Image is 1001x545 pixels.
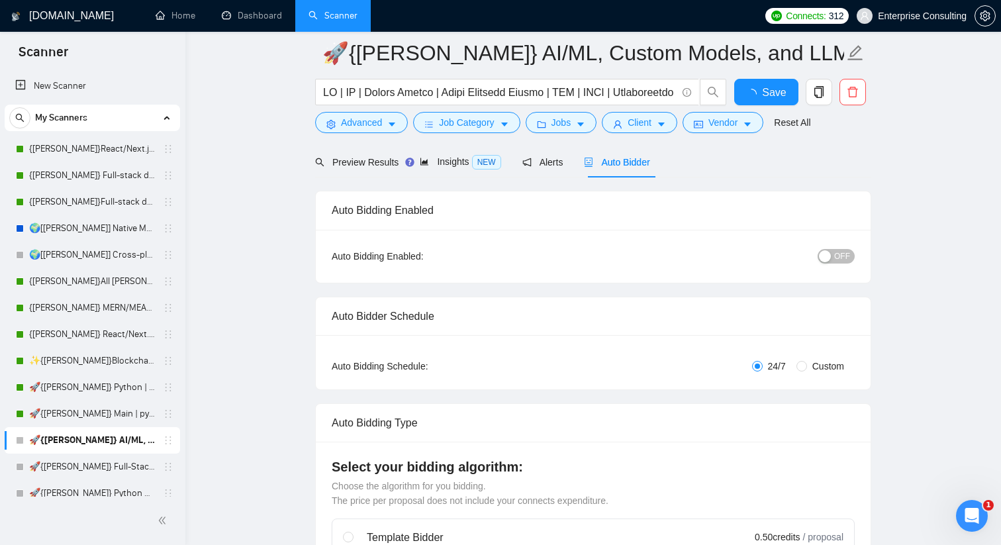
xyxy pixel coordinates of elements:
[332,359,506,373] div: Auto Bidding Schedule:
[404,156,416,168] div: Tooltip anchor
[522,157,563,168] span: Alerts
[9,107,30,128] button: search
[29,454,155,480] a: 🚀{[PERSON_NAME]} Full-Stack Python (Backend + Frontend)
[163,250,173,260] span: holder
[834,249,850,264] span: OFF
[29,480,155,507] a: 🚀{[PERSON_NAME]} Python AI/ML Integrations
[163,382,173,393] span: holder
[163,197,173,207] span: holder
[332,404,855,442] div: Auto Bidding Type
[163,409,173,419] span: holder
[839,79,866,105] button: delete
[755,530,800,544] span: 0.50 credits
[763,359,791,373] span: 24/7
[584,157,649,168] span: Auto Bidder
[29,295,155,321] a: {[PERSON_NAME]} MERN/MEAN (Enterprise & SaaS)
[163,276,173,287] span: holder
[576,119,585,129] span: caret-down
[163,144,173,154] span: holder
[526,112,597,133] button: folderJobscaret-down
[657,119,666,129] span: caret-down
[163,488,173,499] span: holder
[424,119,434,129] span: bars
[29,401,155,427] a: 🚀{[PERSON_NAME]} Main | python | django | AI (+less than 30 h)
[15,73,169,99] a: New Scanner
[156,10,195,21] a: homeHome
[332,481,608,506] span: Choose the algorithm for you bidding. The price per proposal does not include your connects expen...
[584,158,593,167] span: robot
[341,115,382,130] span: Advanced
[683,112,763,133] button: idcardVendorcaret-down
[762,84,786,101] span: Save
[29,162,155,189] a: {[PERSON_NAME]} Full-stack devs WW - pain point
[472,155,501,170] span: NEW
[975,11,996,21] a: setting
[29,215,155,242] a: 🌍[[PERSON_NAME]] Native Mobile WW
[29,242,155,268] a: 🌍[[PERSON_NAME]] Cross-platform Mobile WW
[420,156,501,167] span: Insights
[807,359,849,373] span: Custom
[537,119,546,129] span: folder
[803,530,843,544] span: / proposal
[551,115,571,130] span: Jobs
[439,115,494,130] span: Job Category
[332,458,855,476] h4: Select your bidding algorithm:
[413,112,520,133] button: barsJob Categorycaret-down
[602,112,677,133] button: userClientcaret-down
[29,136,155,162] a: {[PERSON_NAME]}React/Next.js/Node.js (Long-term, All Niches)
[860,11,869,21] span: user
[806,86,832,98] span: copy
[332,249,506,264] div: Auto Bidding Enabled:
[163,356,173,366] span: holder
[163,170,173,181] span: holder
[956,500,988,532] iframe: Intercom live chat
[315,157,399,168] span: Preview Results
[500,119,509,129] span: caret-down
[771,11,782,21] img: upwork-logo.png
[29,321,155,348] a: {[PERSON_NAME]} React/Next.js/Node.js (Long-term, All Niches)
[29,427,155,454] a: 🚀{[PERSON_NAME]} AI/ML, Custom Models, and LLM Development
[700,79,726,105] button: search
[332,191,855,229] div: Auto Bidding Enabled
[8,42,79,70] span: Scanner
[163,329,173,340] span: holder
[743,119,752,129] span: caret-down
[309,10,358,21] a: searchScanner
[774,115,810,130] a: Reset All
[746,89,762,99] span: loading
[29,189,155,215] a: {[PERSON_NAME]}Full-stack devs WW (<1 month) - pain point
[683,88,691,97] span: info-circle
[694,119,703,129] span: idcard
[983,500,994,511] span: 1
[29,374,155,401] a: 🚀{[PERSON_NAME]} Python | Django | AI /
[163,303,173,313] span: holder
[387,119,397,129] span: caret-down
[163,223,173,234] span: holder
[628,115,651,130] span: Client
[700,86,726,98] span: search
[847,44,864,62] span: edit
[613,119,622,129] span: user
[708,115,738,130] span: Vendor
[29,268,155,295] a: {[PERSON_NAME]}All [PERSON_NAME] - web [НАДО ПЕРЕДЕЛАТЬ]
[315,112,408,133] button: settingAdvancedcaret-down
[322,36,844,70] input: Scanner name...
[326,119,336,129] span: setting
[522,158,532,167] span: notification
[163,435,173,446] span: holder
[163,462,173,472] span: holder
[323,84,677,101] input: Search Freelance Jobs...
[332,297,855,335] div: Auto Bidder Schedule
[158,514,171,527] span: double-left
[315,158,324,167] span: search
[11,6,21,27] img: logo
[35,105,87,131] span: My Scanners
[829,9,843,23] span: 312
[5,73,180,99] li: New Scanner
[786,9,826,23] span: Connects:
[806,79,832,105] button: copy
[840,86,865,98] span: delete
[734,79,798,105] button: Save
[975,11,995,21] span: setting
[10,113,30,123] span: search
